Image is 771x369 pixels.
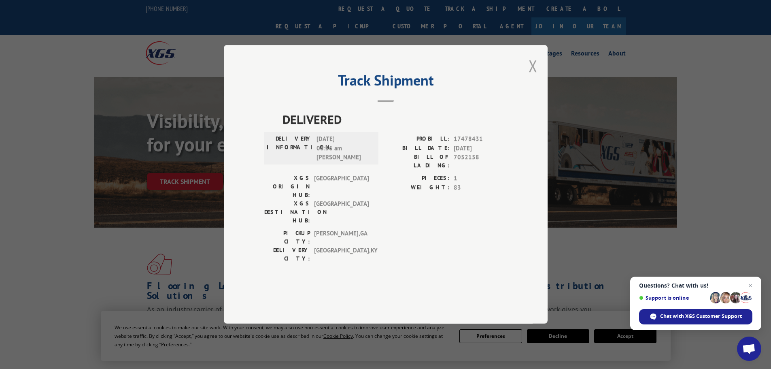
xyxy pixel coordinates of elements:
[264,75,507,90] h2: Track Shipment
[264,200,310,225] label: XGS DESTINATION HUB:
[660,313,742,320] span: Chat with XGS Customer Support
[454,135,507,144] span: 17478431
[639,282,752,289] span: Questions? Chat with us!
[454,183,507,192] span: 83
[639,295,707,301] span: Support is online
[386,135,450,144] label: PROBILL:
[316,135,371,162] span: [DATE] 08:56 am [PERSON_NAME]
[639,309,752,324] div: Chat with XGS Customer Support
[454,153,507,170] span: 7052158
[282,111,507,129] span: DELIVERED
[314,174,369,200] span: [GEOGRAPHIC_DATA]
[454,144,507,153] span: [DATE]
[386,174,450,183] label: PIECES:
[264,229,310,246] label: PICKUP CITY:
[264,174,310,200] label: XGS ORIGIN HUB:
[267,135,312,162] label: DELIVERY INFORMATION:
[386,144,450,153] label: BILL DATE:
[314,229,369,246] span: [PERSON_NAME] , GA
[386,183,450,192] label: WEIGHT:
[529,55,537,77] button: Close modal
[737,337,761,361] div: Open chat
[454,174,507,183] span: 1
[314,200,369,225] span: [GEOGRAPHIC_DATA]
[314,246,369,263] span: [GEOGRAPHIC_DATA] , KY
[386,153,450,170] label: BILL OF LADING:
[746,281,755,290] span: Close chat
[264,246,310,263] label: DELIVERY CITY:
